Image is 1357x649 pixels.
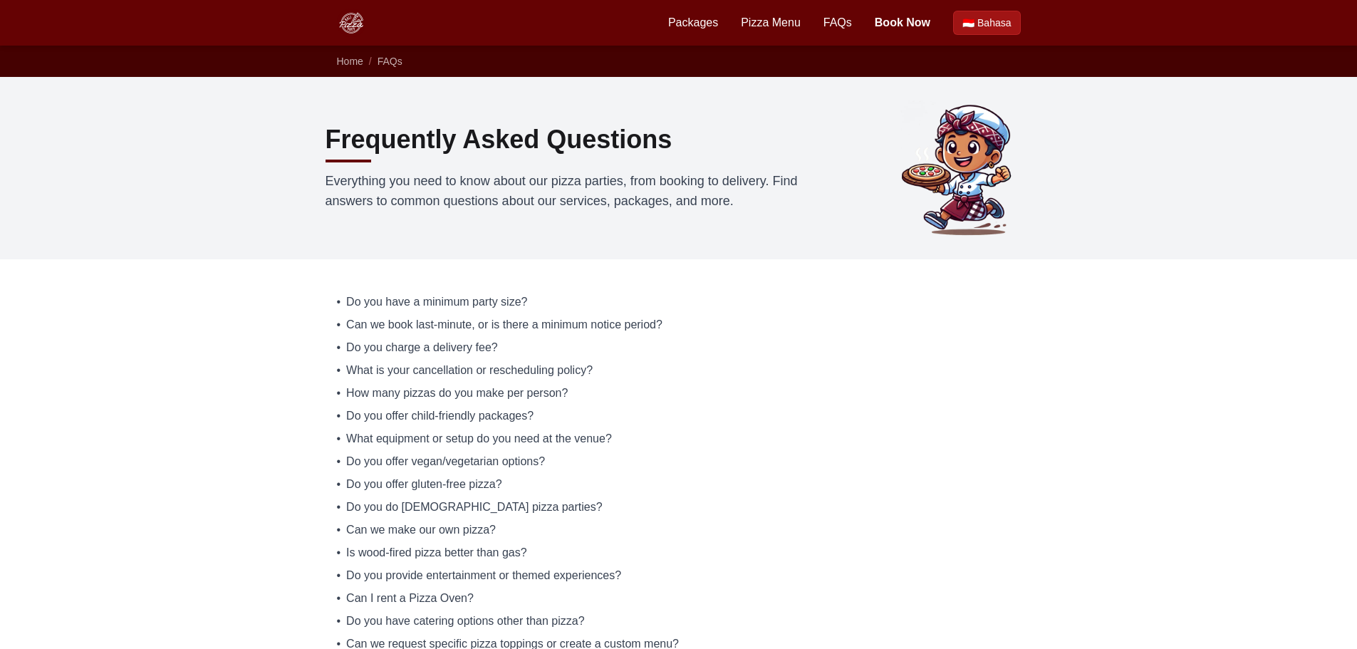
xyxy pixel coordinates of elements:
a: Packages [668,14,718,31]
span: Do you do [DEMOGRAPHIC_DATA] pizza parties? [346,499,603,516]
p: Everything you need to know about our pizza parties, from booking to delivery. Find answers to co... [326,171,804,211]
span: Can we make our own pizza? [346,521,496,539]
a: FAQs [378,56,402,67]
span: Do you offer vegan/vegetarian options? [346,453,545,470]
h1: Frequently Asked Questions [326,125,672,154]
a: • What is your cancellation or rescheduling policy? [337,362,1021,379]
a: Pizza Menu [741,14,801,31]
span: • [337,499,341,516]
span: What equipment or setup do you need at the venue? [346,430,612,447]
span: Do you have catering options other than pizza? [346,613,584,630]
a: • Do you provide entertainment or themed experiences? [337,567,1021,584]
span: Can I rent a Pizza Oven? [346,590,474,607]
a: • Can I rent a Pizza Oven? [337,590,1021,607]
img: Bali Pizza Party Logo [337,9,365,37]
a: • Do you charge a delivery fee? [337,339,1021,356]
span: • [337,385,341,402]
span: • [337,567,341,584]
a: Book Now [875,14,930,31]
span: • [337,339,341,356]
a: • Do you offer vegan/vegetarian options? [337,453,1021,470]
a: • Do you do [DEMOGRAPHIC_DATA] pizza parties? [337,499,1021,516]
span: • [337,544,341,561]
span: • [337,521,341,539]
span: Do you provide entertainment or themed experiences? [346,567,621,584]
span: • [337,407,341,425]
a: • Can we book last-minute, or is there a minimum notice period? [337,316,1021,333]
a: FAQs [823,14,852,31]
span: Can we book last-minute, or is there a minimum notice period? [346,316,662,333]
a: • Do you offer gluten-free pizza? [337,476,1021,493]
a: Beralih ke Bahasa Indonesia [953,11,1020,35]
span: • [337,430,341,447]
span: • [337,613,341,630]
span: • [337,476,341,493]
span: Do you charge a delivery fee? [346,339,498,356]
span: What is your cancellation or rescheduling policy? [346,362,593,379]
span: Do you offer gluten-free pizza? [346,476,502,493]
a: • Can we make our own pizza? [337,521,1021,539]
a: • Do you have a minimum party size? [337,294,1021,311]
a: • Is wood-fired pizza better than gas? [337,544,1021,561]
a: • Do you have catering options other than pizza? [337,613,1021,630]
a: • How many pizzas do you make per person? [337,385,1021,402]
span: How many pizzas do you make per person? [346,385,568,402]
span: Do you have a minimum party size? [346,294,527,311]
span: • [337,316,341,333]
a: Home [337,56,363,67]
span: Do you offer child-friendly packages? [346,407,534,425]
li: / [369,54,372,68]
a: • Do you offer child-friendly packages? [337,407,1021,425]
span: Is wood-fired pizza better than gas? [346,544,526,561]
span: • [337,453,341,470]
span: • [337,590,341,607]
a: • What equipment or setup do you need at the venue? [337,430,1021,447]
img: Common questions about Bali Pizza Party [895,100,1032,237]
span: Bahasa [977,16,1011,30]
span: • [337,362,341,379]
span: • [337,294,341,311]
